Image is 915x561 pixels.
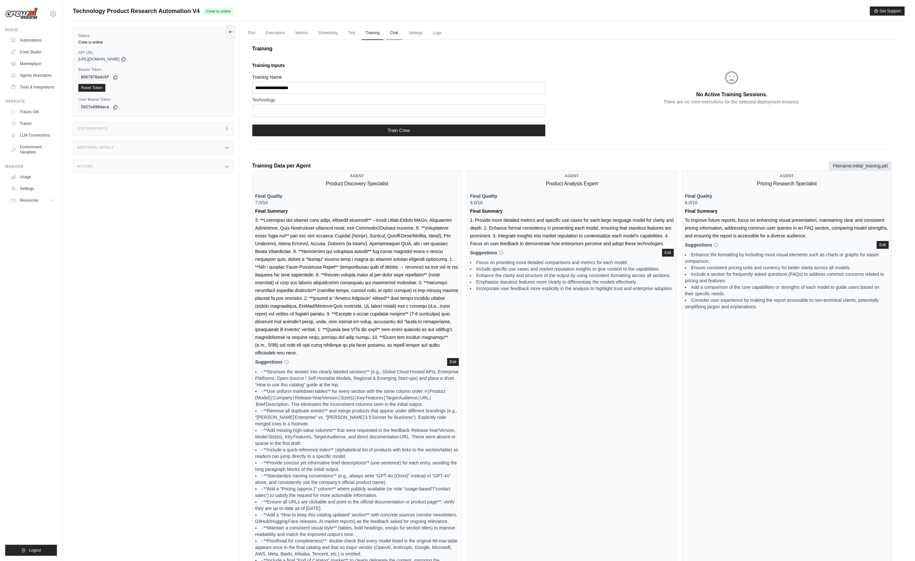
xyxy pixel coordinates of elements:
[685,297,889,310] li: Consider user experience by making the report accessible to non-technical clients, potentially si...
[255,512,459,525] li: - **Add a “How to keep this catalog updated” section** with concrete sources (vendor newsletters,...
[255,194,283,199] strong: Final Quality
[877,241,889,249] button: Edit
[447,358,459,366] button: Edit
[8,82,57,92] a: Tools & Integrations
[470,266,674,272] li: Include specific use cases and market reputation insights to give context to the capabilities.
[78,40,228,45] div: Crew is online
[8,195,57,206] button: Resources
[344,26,359,40] a: Test
[20,198,38,203] span: Resources
[405,26,427,40] a: Settings
[685,207,889,215] p: Final Summary
[255,525,459,538] li: - **Maintain a consistent visual style** (tables, bold headings, emojis for section titles) to im...
[73,7,200,16] span: Technology Product Research Automation V4
[78,33,228,38] label: Status
[853,163,888,168] span: initial_training.pkl
[470,193,674,206] p: 9.0/10
[252,162,311,170] p: Training Data per Agent
[8,47,57,57] a: Crew Studio
[77,127,108,131] h3: Test Endpoints
[870,7,905,16] button: Get Support
[685,194,712,199] strong: Final Quality
[252,62,572,69] p: Training Inputs
[255,447,459,460] li: - **Include a quick‑reference index** (alphabetical list of products with links to the section/ta...
[8,142,57,157] a: Environment Variables
[780,173,794,179] span: Agent
[685,271,889,284] li: Include a section for frequently asked questions (FAQs) to address common concerns related to pri...
[252,97,545,103] label: Technology
[685,193,889,206] p: 8.0/10
[685,242,719,248] p: Suggestions
[252,125,545,136] button: Train Crew
[5,545,57,556] button: Logout
[291,26,312,40] a: Metrics
[255,388,459,407] li: - **Use uniform markdown tables** for every section with the same column order: # | Product (Mode...
[685,251,889,264] li: Enhance the formatting by including more visual elements such as charts or graphs for easier comp...
[255,407,459,427] li: - **Remove all duplicate entries** and merge products that appear under different brandings (e.g....
[8,172,57,182] a: Usage
[8,107,57,117] a: Traces Old
[470,249,504,256] p: Suggestions
[470,279,674,285] li: Emphasize standout features more clearly to differentiate the models effectively.
[255,359,289,365] p: Suggestions
[245,26,259,40] a: Run
[757,180,817,188] h2: Pricing Research Specialist
[255,460,459,473] li: - **Provide concise yet informative brief descriptions** (one‑sentence) for each entry, avoiding ...
[8,130,57,140] a: LLM Connections
[78,97,228,102] label: User Bearer Token
[829,161,892,170] span: Filename:
[8,118,57,129] a: Traces
[470,194,497,199] strong: Final Quality
[78,50,228,55] label: API URL
[470,207,674,215] p: Final Summary
[8,59,57,69] a: Marketplace
[5,99,57,104] div: Operate
[77,146,113,150] h3: Additional Details
[78,84,105,92] a: Reset Token
[696,91,767,99] p: No Active Training Sessions.
[255,486,459,499] li: - **Add a “Pricing (approx.)” column** where publicly available (or note “usage‑based”/“contact s...
[546,180,598,188] h2: Product Analysis Expert
[5,27,57,33] div: Build
[255,473,459,486] li: - **Standardize naming conventions** (e.g., always write “GPT‑4o (Omni)” instead of “GPT‑4o” alon...
[429,26,445,40] a: Logs
[78,103,112,111] code: 5927e4984aca
[362,26,383,40] a: Training
[470,285,674,292] li: Incorporate user feedback more explicitly in the analysis to highlight trust and enterprise adopt...
[470,259,674,266] li: Focus on providing more detailed comparisons and metrics for each model.
[255,207,459,215] p: Final Summary
[350,173,364,179] span: Agent
[685,264,889,271] li: Ensure consistent pricing units and currency for better clarity across all models.
[255,538,459,557] li: - **Proofread for completeness**: double‑check that every model listed in the original 66‑row tab...
[8,183,57,194] a: Settings
[78,67,228,72] label: Bearer Token
[8,35,57,46] a: Automations
[255,427,459,447] li: - **Add missing high‑value columns** that were requested in the feedback: Release Year/Version, M...
[5,164,57,169] div: Manage
[255,499,459,512] li: - **Ensure all URLs are clickable and point to the official documentation or product page**; veri...
[252,45,892,53] p: Training
[565,173,579,179] span: Agent
[470,272,674,279] li: Enhance the clarity and structure of the output by using consistent formatting across all sections.
[663,99,800,105] p: There are no crew executions for the selected deployment instance.
[5,7,38,20] img: Logo
[326,180,388,188] h2: Product Discovery Specialist
[255,368,459,388] li: - **Structure the answer into clearly labeled sections** (e.g., Global Cloud‑Hosted APIs, Enterpr...
[78,57,120,62] span: [URL][DOMAIN_NAME]
[262,26,289,40] a: Executions
[314,26,341,40] a: Scheduling
[8,70,57,81] a: Agents Repository
[252,74,545,80] label: Training Name
[662,249,674,257] button: Edit
[29,548,41,553] span: Logout
[386,26,402,40] a: Chat
[204,8,233,15] span: Crew is online
[685,284,889,297] li: Add a comparison of the core capabilities or strengths of each model to guide users based on thei...
[255,193,459,206] p: 7.0/10
[77,165,93,168] h3: Actions
[78,73,112,81] code: 8067976a4c6f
